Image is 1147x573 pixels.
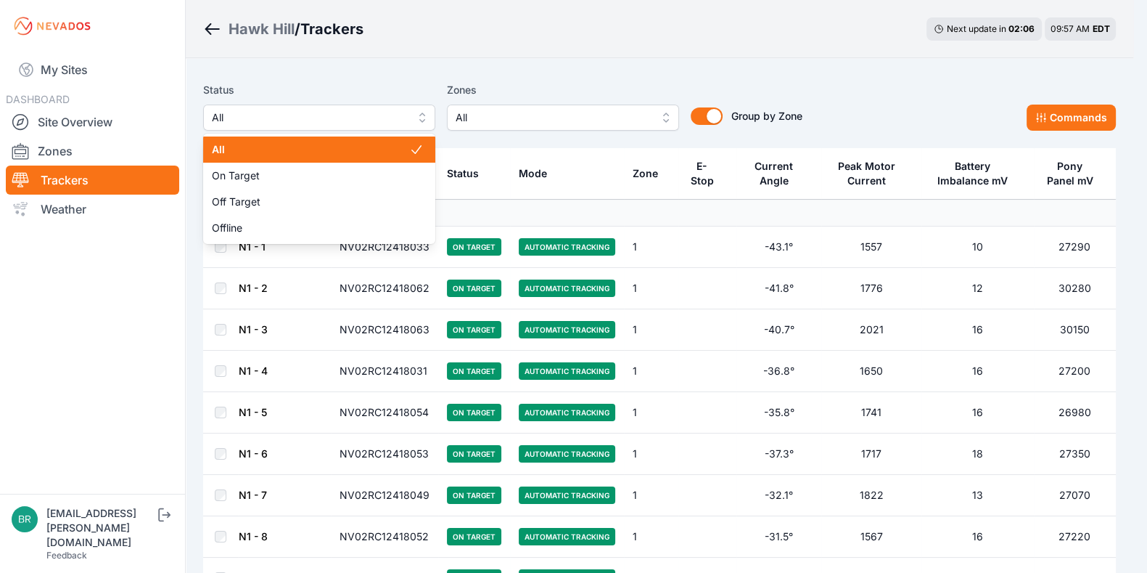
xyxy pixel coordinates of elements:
[203,105,435,131] button: All
[212,221,409,235] span: Offline
[203,134,435,244] div: All
[212,109,406,126] span: All
[212,195,409,209] span: Off Target
[212,142,409,157] span: All
[212,168,409,183] span: On Target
